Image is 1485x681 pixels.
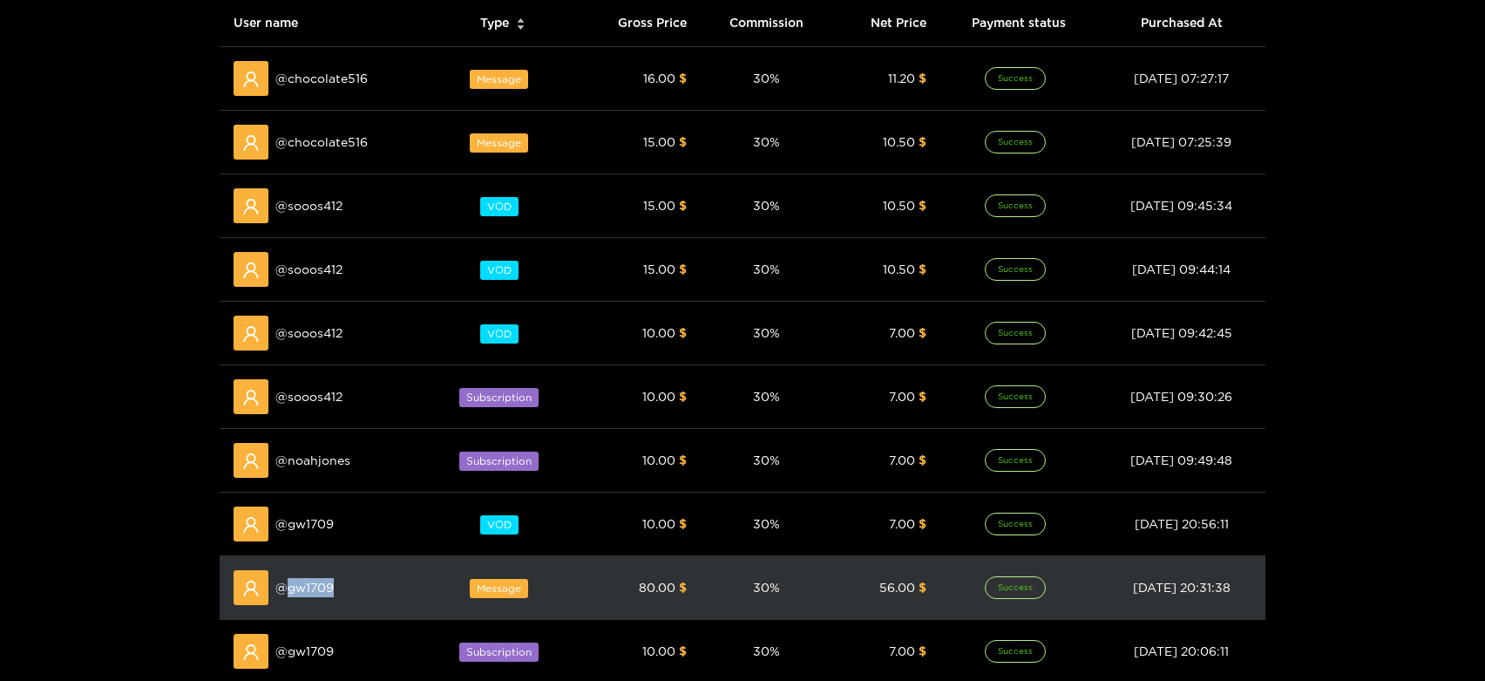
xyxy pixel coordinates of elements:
span: Message [470,70,528,89]
span: @ chocolate516 [275,133,368,152]
span: $ [919,517,926,530]
span: 10.00 [642,390,675,403]
span: user [242,389,260,406]
span: user [242,134,260,152]
span: 10.00 [642,644,675,657]
span: Success [985,385,1046,408]
span: $ [679,581,687,594]
span: user [242,644,260,661]
span: 30 % [753,453,780,466]
span: 11.20 [888,72,915,85]
span: 7.00 [889,390,915,403]
span: 30 % [753,644,780,657]
span: @ sooos412 [275,260,342,279]
span: 30 % [753,517,780,530]
span: $ [679,517,687,530]
span: 15.00 [643,199,675,212]
span: Success [985,576,1046,599]
span: 30 % [753,262,780,276]
span: Subscription [459,388,539,407]
span: $ [919,199,926,212]
span: Success [985,194,1046,217]
span: 10.00 [642,517,675,530]
span: [DATE] 20:31:38 [1133,581,1231,594]
span: Message [470,579,528,598]
span: caret-down [516,23,526,32]
span: $ [919,644,926,657]
span: $ [679,262,687,276]
span: user [242,516,260,534]
span: $ [919,135,926,148]
span: $ [679,135,687,148]
span: Success [985,322,1046,344]
span: @ chocolate516 [275,69,368,88]
span: [DATE] 09:49:48 [1130,453,1232,466]
span: Success [985,640,1046,663]
span: user [242,262,260,279]
span: Type [480,13,509,32]
span: Success [985,67,1046,90]
span: user [242,580,260,597]
span: VOD [480,197,519,216]
span: [DATE] 09:45:34 [1130,199,1232,212]
span: $ [919,390,926,403]
span: Subscription [459,643,539,662]
span: [DATE] 07:25:39 [1131,135,1231,148]
span: $ [679,644,687,657]
span: Success [985,131,1046,153]
span: 15.00 [643,262,675,276]
span: [DATE] 20:56:11 [1135,517,1229,530]
span: VOD [480,324,519,344]
span: Success [985,258,1046,281]
span: VOD [480,515,519,535]
span: 10.50 [883,135,915,148]
span: @ gw1709 [275,514,334,534]
span: user [242,71,260,88]
span: $ [919,581,926,594]
span: @ sooos412 [275,323,342,343]
span: @ gw1709 [275,642,334,661]
span: [DATE] 20:06:11 [1134,644,1229,657]
span: $ [679,72,687,85]
span: 16.00 [643,72,675,85]
span: [DATE] 07:27:17 [1134,72,1229,85]
span: [DATE] 09:42:45 [1131,326,1232,339]
span: 80.00 [639,581,675,594]
span: 30 % [753,326,780,339]
span: 30 % [753,72,780,85]
span: 7.00 [889,453,915,466]
span: Subscription [459,452,539,471]
span: @ noahjones [275,451,350,470]
span: 7.00 [889,517,915,530]
span: $ [919,262,926,276]
span: 30 % [753,199,780,212]
span: 10.00 [642,326,675,339]
span: 10.00 [642,453,675,466]
span: 30 % [753,390,780,403]
span: VOD [480,261,519,280]
span: user [242,198,260,215]
span: @ sooos412 [275,387,342,406]
span: 7.00 [889,644,915,657]
span: $ [919,326,926,339]
span: 56.00 [879,581,915,594]
span: user [242,325,260,343]
span: caret-up [516,16,526,25]
span: Message [470,133,528,153]
span: $ [679,326,687,339]
span: Success [985,513,1046,535]
span: user [242,453,260,470]
span: 10.50 [883,199,915,212]
span: [DATE] 09:44:14 [1132,262,1231,276]
span: $ [919,453,926,466]
span: $ [679,199,687,212]
span: Success [985,449,1046,472]
span: [DATE] 09:30:26 [1130,390,1232,403]
span: $ [679,453,687,466]
span: 30 % [753,135,780,148]
span: @ gw1709 [275,578,334,597]
span: 10.50 [883,262,915,276]
span: @ sooos412 [275,196,342,215]
span: 30 % [753,581,780,594]
span: $ [919,72,926,85]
